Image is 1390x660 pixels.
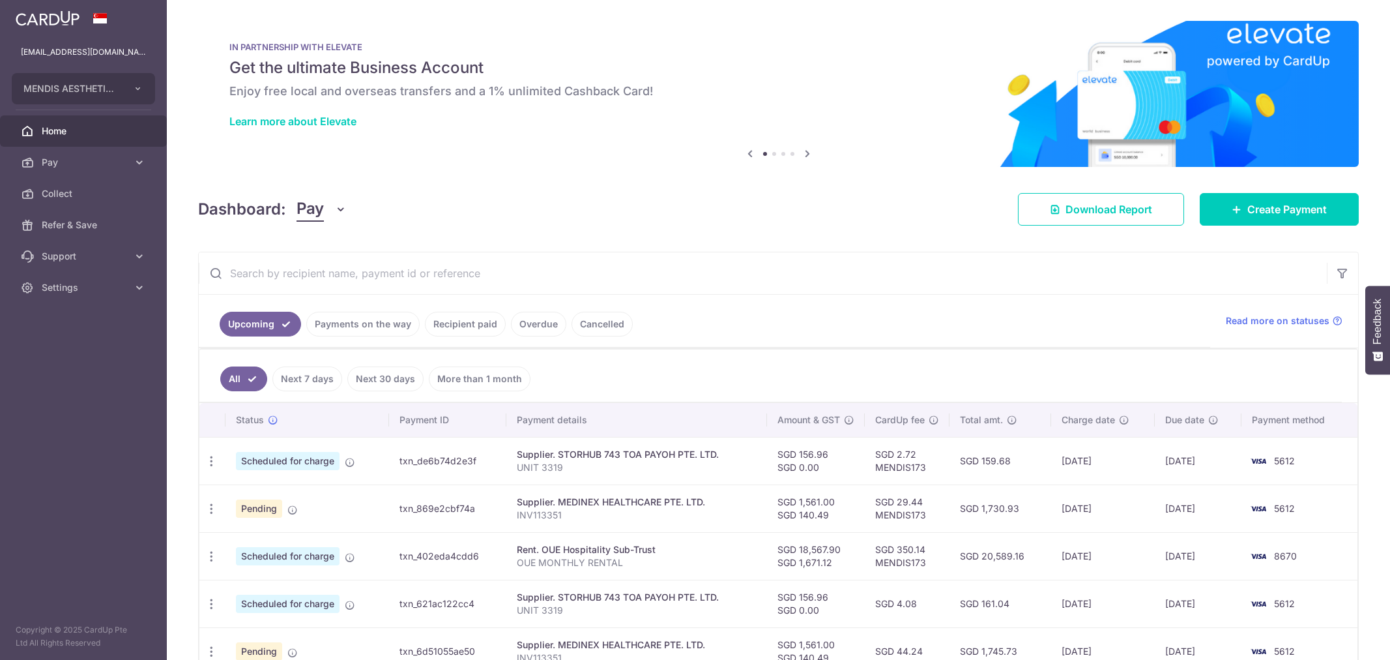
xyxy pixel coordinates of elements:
td: txn_de6b74d2e3f [389,437,506,485]
a: More than 1 month [429,367,530,391]
span: Read more on statuses [1226,314,1329,327]
div: Rent. OUE Hospitality Sub-Trust [517,543,757,556]
span: Refer & Save [42,218,128,232]
span: Status [236,413,264,427]
img: Bank Card [1245,644,1271,659]
span: Scheduled for charge [236,547,340,565]
span: Support [42,250,128,263]
p: [EMAIL_ADDRESS][DOMAIN_NAME] [21,46,146,59]
td: [DATE] [1155,580,1241,627]
span: Scheduled for charge [236,452,340,470]
span: Pay [42,156,128,169]
td: txn_621ac122cc4 [389,580,506,627]
h4: Dashboard: [198,198,286,221]
a: Download Report [1018,193,1184,226]
span: Settings [42,281,128,294]
span: 5612 [1274,455,1295,466]
h5: Get the ultimate Business Account [229,57,1327,78]
td: [DATE] [1155,437,1241,485]
span: Home [42,125,128,138]
img: Bank Card [1245,501,1271,517]
td: SGD 29.44 MENDIS173 [865,485,949,532]
td: [DATE] [1155,485,1241,532]
td: [DATE] [1051,580,1155,627]
span: 5612 [1274,503,1295,514]
td: SGD 4.08 [865,580,949,627]
p: UNIT 3319 [517,461,757,474]
button: Pay [297,197,347,222]
th: Payment method [1241,403,1357,437]
td: SGD 20,589.16 [949,532,1052,580]
td: [DATE] [1051,532,1155,580]
a: Recipient paid [425,312,506,337]
a: Next 30 days [347,367,424,391]
span: Pay [297,197,324,222]
div: Supplier. MEDINEX HEALTHCARE PTE. LTD. [517,638,757,652]
img: Bank Card [1245,548,1271,564]
span: 5612 [1274,598,1295,609]
a: Overdue [511,312,566,337]
img: Bank Card [1245,453,1271,469]
td: SGD 1,730.93 [949,485,1052,532]
span: Pending [236,500,282,518]
img: Bank Card [1245,596,1271,612]
td: SGD 18,567.90 SGD 1,671.12 [767,532,865,580]
div: Supplier. STORHUB 743 TOA PAYOH PTE. LTD. [517,448,757,461]
span: Due date [1165,413,1204,427]
span: Download Report [1065,202,1152,217]
a: Create Payment [1200,193,1359,226]
a: Next 7 days [272,367,342,391]
td: SGD 156.96 SGD 0.00 [767,580,865,627]
td: txn_402eda4cdd6 [389,532,506,580]
td: SGD 350.14 MENDIS173 [865,532,949,580]
a: Upcoming [220,312,301,337]
span: Charge date [1062,413,1115,427]
button: MENDIS AESTHETICS PTE. LTD. [12,73,155,104]
td: [DATE] [1051,485,1155,532]
span: Collect [42,187,128,200]
p: INV113351 [517,509,757,522]
th: Payment ID [389,403,506,437]
th: Payment details [506,403,767,437]
span: 5612 [1274,646,1295,657]
span: Amount & GST [777,413,840,427]
p: IN PARTNERSHIP WITH ELEVATE [229,42,1327,52]
div: Supplier. STORHUB 743 TOA PAYOH PTE. LTD. [517,591,757,604]
span: Total amt. [960,413,1003,427]
td: SGD 159.68 [949,437,1052,485]
span: 8670 [1274,550,1297,562]
button: Feedback - Show survey [1365,286,1390,374]
td: SGD 156.96 SGD 0.00 [767,437,865,485]
a: Cancelled [572,312,633,337]
td: SGD 161.04 [949,580,1052,627]
span: Feedback [1372,299,1383,344]
td: txn_869e2cbf74a [389,485,506,532]
a: Read more on statuses [1226,314,1342,327]
td: [DATE] [1051,437,1155,485]
img: Renovation banner [198,21,1359,167]
a: All [220,367,267,391]
span: Create Payment [1247,202,1327,217]
img: CardUp [16,10,80,26]
span: Scheduled for charge [236,595,340,613]
td: SGD 1,561.00 SGD 140.49 [767,485,865,532]
p: UNIT 3319 [517,604,757,617]
span: MENDIS AESTHETICS PTE. LTD. [23,82,120,95]
h6: Enjoy free local and overseas transfers and a 1% unlimited Cashback Card! [229,83,1327,99]
span: CardUp fee [875,413,925,427]
div: Supplier. MEDINEX HEALTHCARE PTE. LTD. [517,496,757,509]
td: SGD 2.72 MENDIS173 [865,437,949,485]
td: [DATE] [1155,532,1241,580]
input: Search by recipient name, payment id or reference [199,252,1327,294]
a: Payments on the way [306,312,420,337]
a: Learn more about Elevate [229,115,356,128]
p: OUE MONTHLY RENTAL [517,556,757,569]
